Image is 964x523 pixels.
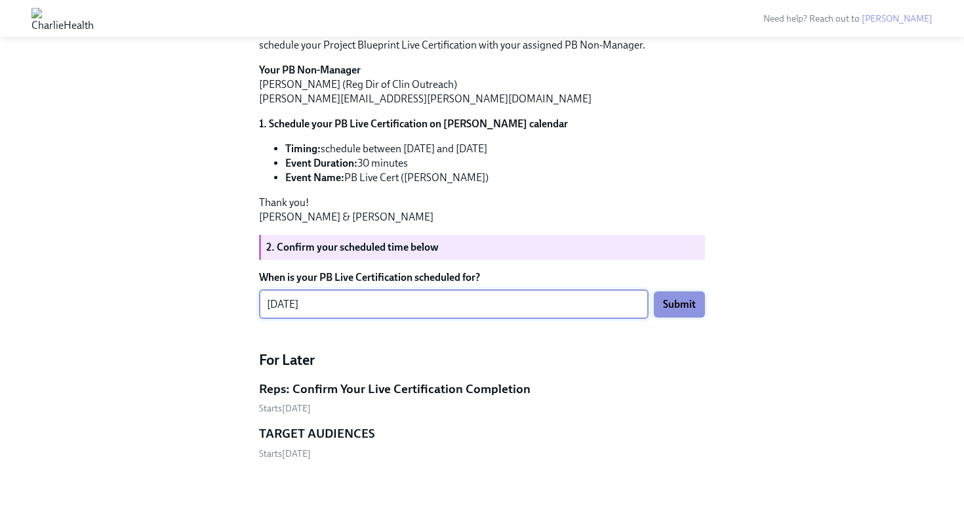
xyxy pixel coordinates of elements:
[259,425,705,460] a: TARGET AUDIENCESStarts[DATE]
[285,157,357,169] strong: Event Duration:
[285,142,321,155] strong: Timing:
[31,8,94,29] img: CharlieHealth
[285,171,344,184] strong: Event Name:
[259,381,531,398] h5: Reps: Confirm Your Live Certification Completion
[285,156,705,171] li: 30 minutes
[654,291,705,318] button: Submit
[763,13,933,24] span: Need help? Reach out to
[285,171,705,185] li: PB Live Cert ([PERSON_NAME])
[266,241,439,253] strong: 2. Confirm your scheduled time below
[259,403,311,414] span: Sunday, September 7th 2025, 11:00 am
[285,142,705,156] li: schedule between [DATE] and [DATE]
[259,350,705,370] h4: For Later
[259,381,705,415] a: Reps: Confirm Your Live Certification CompletionStarts[DATE]
[259,117,568,130] strong: 1. Schedule your PB Live Certification on [PERSON_NAME] calendar
[663,298,696,311] span: Submit
[259,63,705,106] p: [PERSON_NAME] (Reg Dir of Clin Outreach) [PERSON_NAME][EMAIL_ADDRESS][PERSON_NAME][DOMAIN_NAME]
[267,297,641,312] textarea: [DATE]
[259,448,311,459] span: Tuesday, November 25th 2025, 10:00 am
[259,64,361,76] strong: Your PB Non-Manager
[259,24,705,52] p: We're excited to get you Project Blueprint "certified" in the next few weeks! Follow the steps be...
[259,425,375,442] h5: TARGET AUDIENCES
[862,13,933,24] a: [PERSON_NAME]
[259,270,705,285] label: When is your PB Live Certification scheduled for?
[259,196,705,224] p: Thank you! [PERSON_NAME] & [PERSON_NAME]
